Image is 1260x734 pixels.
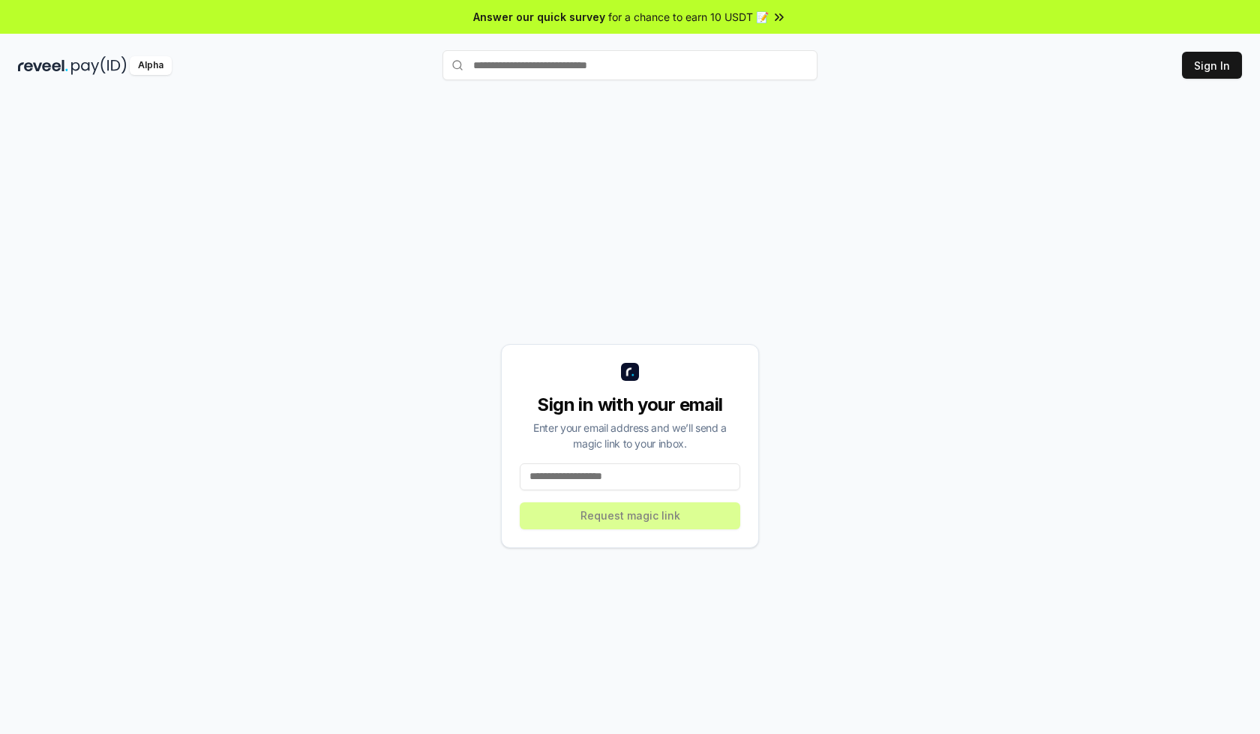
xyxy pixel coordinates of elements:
[1182,52,1242,79] button: Sign In
[621,363,639,381] img: logo_small
[473,9,605,25] span: Answer our quick survey
[18,56,68,75] img: reveel_dark
[71,56,127,75] img: pay_id
[130,56,172,75] div: Alpha
[608,9,769,25] span: for a chance to earn 10 USDT 📝
[520,420,740,451] div: Enter your email address and we’ll send a magic link to your inbox.
[520,393,740,417] div: Sign in with your email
